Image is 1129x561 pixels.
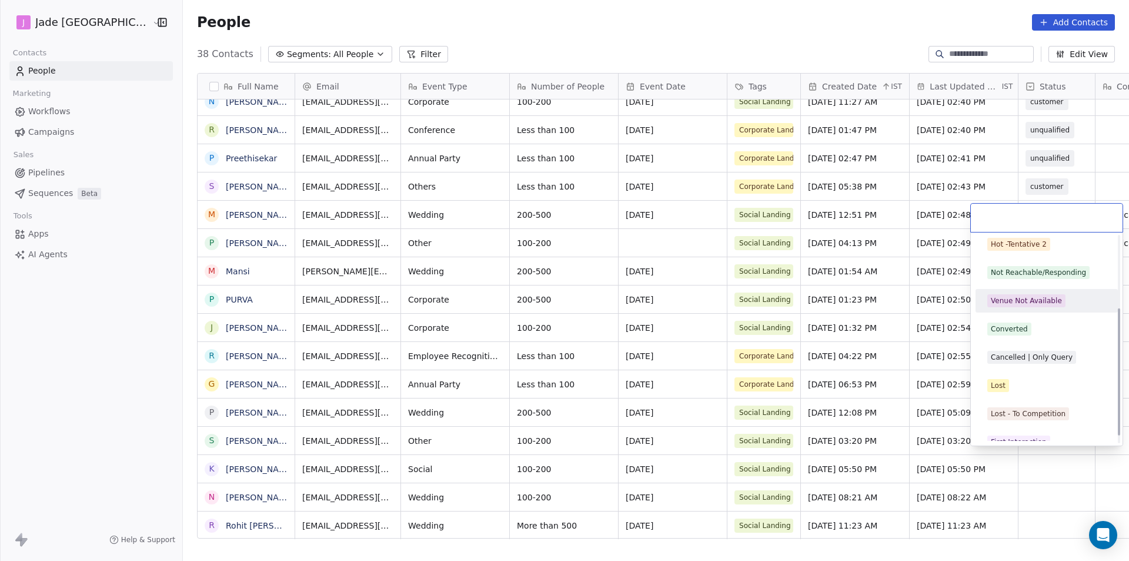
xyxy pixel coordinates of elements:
div: Not Reachable/Responding [991,267,1086,278]
div: Cancelled | Only Query [991,352,1073,363]
div: Lost - To Competition [991,409,1065,419]
div: Suggestions [976,119,1118,454]
div: First Interaction [991,437,1047,447]
div: Converted [991,324,1028,334]
div: Hot -Tentative 2 [991,239,1047,250]
div: Venue Not Available [991,296,1062,306]
div: Lost [991,380,1006,391]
